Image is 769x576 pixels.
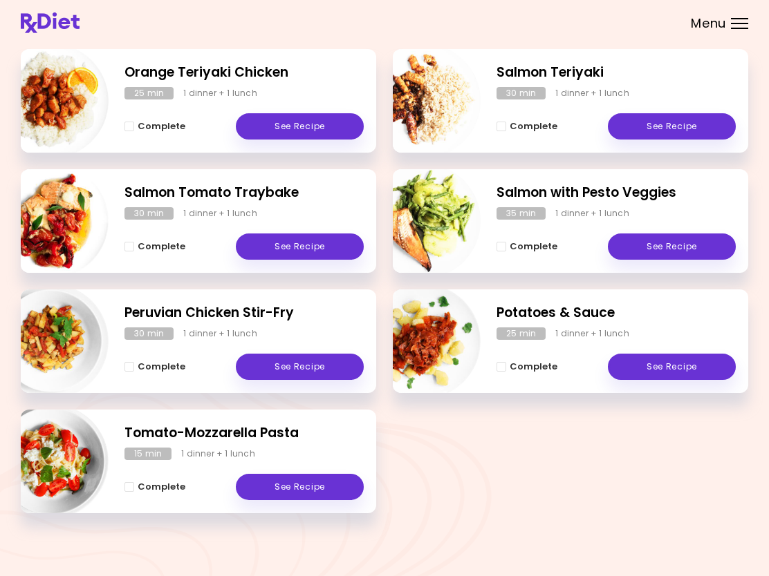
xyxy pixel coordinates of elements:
[124,479,185,495] button: Complete - Tomato-Mozzarella Pasta
[497,327,546,340] div: 25 min
[124,87,174,99] div: 25 min
[124,358,185,375] button: Complete - Peruvian Chicken Stir-Fry
[236,233,364,260] a: See Recipe - Salmon Tomato Traybake
[608,113,736,140] a: See Recipe - Salmon Teriyaki
[124,63,364,83] h2: Orange Teriyaki Chicken
[510,241,557,252] span: Complete
[366,284,481,399] img: Info - Potatoes & Sauce
[124,238,185,255] button: Complete - Salmon Tomato Traybake
[608,354,736,380] a: See Recipe - Potatoes & Sauce
[497,183,736,203] h2: Salmon with Pesto Veggies
[608,233,736,260] a: See Recipe - Salmon with Pesto Veggies
[183,87,257,99] div: 1 dinner + 1 lunch
[21,12,80,33] img: RxDiet
[236,354,364,380] a: See Recipe - Peruvian Chicken Stir-Fry
[497,87,546,99] div: 30 min
[138,121,185,132] span: Complete
[555,327,629,340] div: 1 dinner + 1 lunch
[124,303,364,323] h2: Peruvian Chicken Stir-Fry
[183,327,257,340] div: 1 dinner + 1 lunch
[366,44,481,158] img: Info - Salmon Teriyaki
[181,448,255,460] div: 1 dinner + 1 lunch
[124,327,174,340] div: 30 min
[497,358,557,375] button: Complete - Potatoes & Sauce
[510,121,557,132] span: Complete
[236,113,364,140] a: See Recipe - Orange Teriyaki Chicken
[124,423,364,443] h2: Tomato-Mozzarella Pasta
[366,164,481,278] img: Info - Salmon with Pesto Veggies
[497,207,546,220] div: 35 min
[510,361,557,372] span: Complete
[124,183,364,203] h2: Salmon Tomato Traybake
[138,481,185,492] span: Complete
[555,87,629,99] div: 1 dinner + 1 lunch
[138,361,185,372] span: Complete
[497,303,736,323] h2: Potatoes & Sauce
[555,207,629,220] div: 1 dinner + 1 lunch
[497,63,736,83] h2: Salmon Teriyaki
[691,17,726,30] span: Menu
[138,241,185,252] span: Complete
[497,118,557,135] button: Complete - Salmon Teriyaki
[236,474,364,500] a: See Recipe - Tomato-Mozzarella Pasta
[124,207,174,220] div: 30 min
[183,207,257,220] div: 1 dinner + 1 lunch
[124,448,172,460] div: 15 min
[124,118,185,135] button: Complete - Orange Teriyaki Chicken
[497,238,557,255] button: Complete - Salmon with Pesto Veggies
